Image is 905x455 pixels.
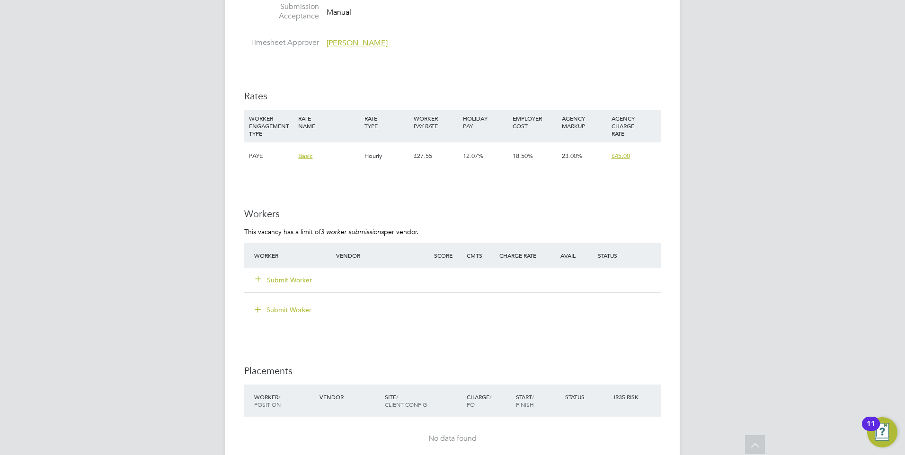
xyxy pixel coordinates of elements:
[244,208,661,220] h3: Workers
[464,388,514,413] div: Charge
[411,110,461,134] div: WORKER PAY RATE
[867,424,875,436] div: 11
[464,247,497,264] div: Cmts
[382,388,464,413] div: Site
[461,110,510,134] div: HOLIDAY PAY
[595,247,661,264] div: Status
[252,247,334,264] div: Worker
[385,393,427,408] span: / Client Config
[362,110,411,134] div: RATE TYPE
[244,2,319,22] label: Submission Acceptance
[244,90,661,102] h3: Rates
[327,38,388,48] span: [PERSON_NAME]
[296,110,362,134] div: RATE NAME
[247,110,296,142] div: WORKER ENGAGEMENT TYPE
[497,247,546,264] div: Charge Rate
[244,38,319,48] label: Timesheet Approver
[327,7,351,17] span: Manual
[867,417,897,447] button: Open Resource Center, 11 new notifications
[612,152,630,160] span: £45.00
[244,227,661,236] p: This vacancy has a limit of per vendor.
[513,152,533,160] span: 18.50%
[244,365,661,377] h3: Placements
[514,388,563,413] div: Start
[467,393,491,408] span: / PO
[256,275,312,285] button: Submit Worker
[563,388,612,405] div: Status
[612,388,644,405] div: IR35 Risk
[510,110,559,134] div: EMPLOYER COST
[609,110,658,142] div: AGENCY CHARGE RATE
[463,152,483,160] span: 12.07%
[320,227,384,236] em: 3 worker submissions
[562,152,582,160] span: 23.00%
[546,247,595,264] div: Avail
[254,393,281,408] span: / Position
[432,247,464,264] div: Score
[362,142,411,170] div: Hourly
[254,434,651,444] div: No data found
[252,388,317,413] div: Worker
[247,142,296,170] div: PAYE
[248,302,319,317] button: Submit Worker
[317,388,382,405] div: Vendor
[411,142,461,170] div: £27.55
[334,247,432,264] div: Vendor
[559,110,609,134] div: AGENCY MARKUP
[516,393,534,408] span: / Finish
[298,152,312,160] span: Basic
